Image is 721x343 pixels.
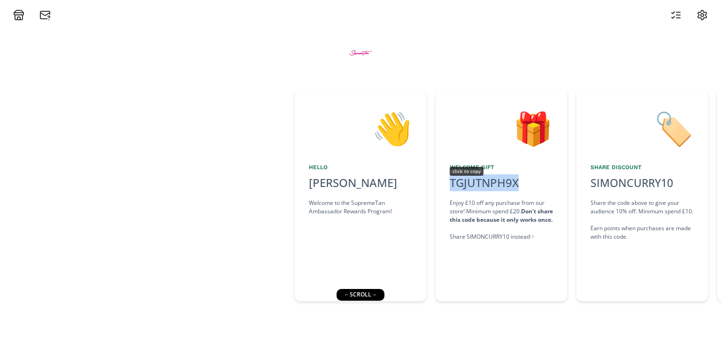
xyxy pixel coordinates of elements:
div: Share Discount [591,163,694,171]
img: BtZWWMaMEGZe [343,35,378,70]
div: 👋 [309,104,412,152]
div: Share the code above to give your audience 10% off. Minimum spend £10. Earn points when purchases... [591,199,694,241]
div: [PERSON_NAME] [309,174,412,191]
div: Enjoy £10 off any purchase from our store! Minimum spend £20. Share SIMONCURRY10 instead ☞ [450,199,553,241]
div: click to copy [450,167,483,176]
div: Hello [309,163,412,171]
div: SIMONCURRY10 [591,175,673,191]
div: Welcome Gift [450,163,553,171]
div: ← scroll → [337,289,384,300]
div: Welcome to the SupremeTan Ambassador Rewards Program! [309,199,412,216]
div: 🎁 [450,104,553,152]
strong: Don't share this code because it only works once. [450,207,553,224]
div: TGJUTNPH9X [444,174,524,191]
div: 🏷️ [591,104,694,152]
